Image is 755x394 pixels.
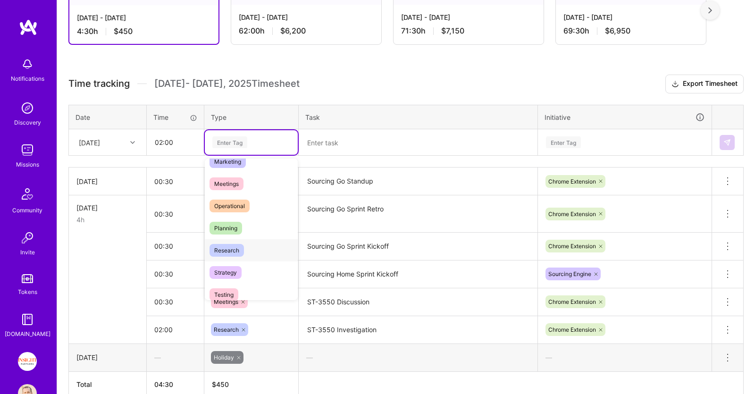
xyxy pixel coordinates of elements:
input: HH:MM [147,169,204,194]
div: Time [153,112,197,122]
textarea: ST-3550 Discussion [300,289,537,315]
div: [DATE] - [DATE] [239,12,374,22]
textarea: Sourcing Go Sprint Retro [300,196,537,232]
span: $450 [114,26,133,36]
div: [DOMAIN_NAME] [5,329,50,339]
input: HH:MM [147,289,204,314]
div: Community [12,205,42,215]
div: 62:00 h [239,26,374,36]
span: Planning [210,222,242,235]
img: logo [19,19,38,36]
img: teamwork [18,141,37,159]
div: Invite [20,247,35,257]
img: guide book [18,310,37,329]
div: [DATE] [79,137,100,147]
th: Type [204,105,299,129]
textarea: Sourcing Go Sprint Kickoff [300,234,537,260]
img: Community [16,183,39,205]
span: Chrome Extension [548,243,596,250]
div: Initiative [545,112,705,123]
input: HH:MM [147,317,204,342]
textarea: Sourcing Go Standup [300,168,537,194]
div: — [538,345,712,370]
span: Meetings [210,177,243,190]
input: HH:MM [147,261,204,286]
i: icon Chevron [130,140,135,145]
button: Export Timesheet [665,75,744,93]
span: $6,950 [605,26,630,36]
span: $ 450 [212,380,229,388]
span: Chrome Extension [548,178,596,185]
div: Notifications [11,74,44,84]
textarea: Sourcing Home Sprint Kickoff [300,261,537,287]
span: Testing [210,288,238,301]
div: 4:30 h [77,26,211,36]
span: $6,200 [280,26,306,36]
div: [DATE] [76,176,139,186]
input: HH:MM [147,130,203,155]
div: 69:30 h [563,26,698,36]
span: Marketing [210,155,246,168]
div: Tokens [18,287,37,297]
img: Insight Partners: Data & AI - Sourcing [18,352,37,371]
div: 4h [76,215,139,225]
div: — [299,345,537,370]
th: Task [299,105,538,129]
div: Enter Tag [212,135,247,150]
span: Chrome Extension [548,210,596,218]
input: HH:MM [147,234,204,259]
div: [DATE] - [DATE] [401,12,536,22]
div: [DATE] - [DATE] [77,13,211,23]
span: Time tracking [68,78,130,90]
div: — [147,345,204,370]
img: discovery [18,99,37,117]
input: HH:MM [147,201,204,226]
span: Strategy [210,266,242,279]
span: [DATE] - [DATE] , 2025 Timesheet [154,78,300,90]
span: Chrome Extension [548,326,596,333]
div: Enter Tag [546,135,581,150]
span: Research [210,244,244,257]
img: tokens [22,274,33,283]
div: 71:30 h [401,26,536,36]
img: Submit [723,139,731,146]
span: $7,150 [441,26,464,36]
div: [DATE] [76,203,139,213]
img: Invite [18,228,37,247]
span: Chrome Extension [548,298,596,305]
textarea: ST-3550 Investigation [300,317,537,343]
div: [DATE] - [DATE] [563,12,698,22]
span: Research [214,326,239,333]
div: Missions [16,159,39,169]
span: Sourcing Engine [548,270,591,277]
span: Meetings [214,298,238,305]
div: Discovery [14,117,41,127]
div: [DATE] [76,352,139,362]
a: Insight Partners: Data & AI - Sourcing [16,352,39,371]
span: Operational [210,200,250,212]
th: Date [69,105,147,129]
img: right [708,7,712,14]
i: icon Download [671,79,679,89]
span: Holiday [214,354,234,361]
img: bell [18,55,37,74]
